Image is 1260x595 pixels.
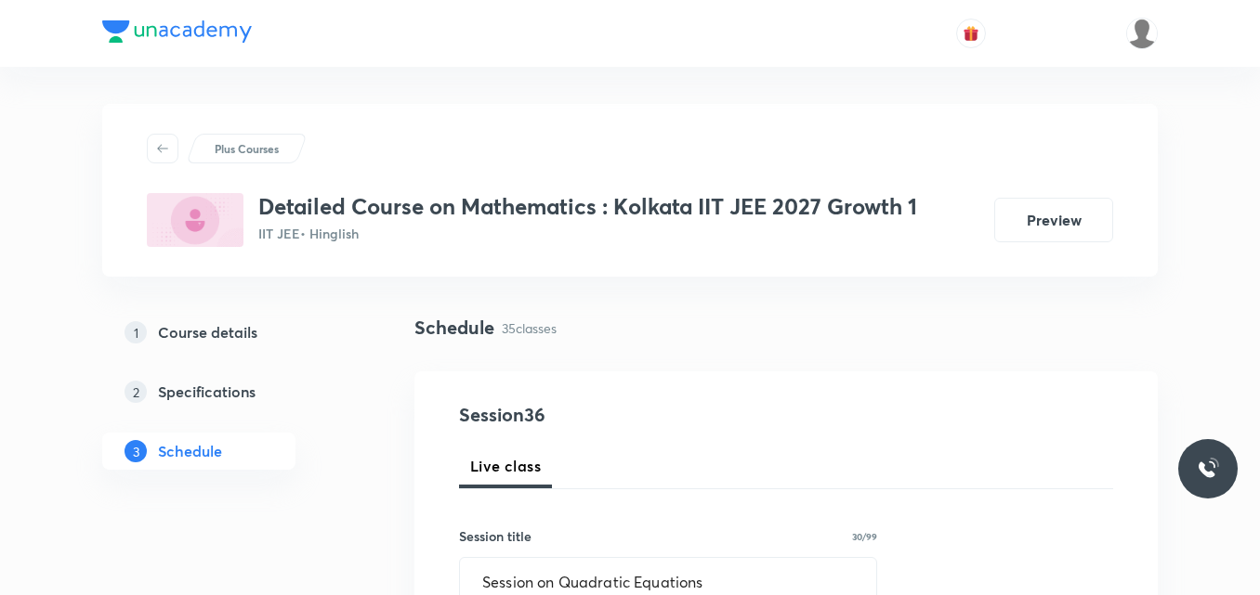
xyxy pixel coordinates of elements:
img: avatar [963,25,979,42]
img: Company Logo [102,20,252,43]
p: 30/99 [852,532,877,541]
button: Preview [994,198,1113,242]
h5: Specifications [158,381,256,403]
a: Company Logo [102,20,252,47]
h4: Schedule [414,314,494,342]
a: 1Course details [102,314,355,351]
p: 35 classes [502,318,557,338]
h4: Session 36 [459,401,798,429]
img: Sudipta Bose [1126,18,1158,49]
img: ttu [1197,458,1219,480]
a: 2Specifications [102,373,355,410]
p: IIT JEE • Hinglish [258,224,917,243]
h5: Schedule [158,440,222,462]
h6: Session title [459,526,532,546]
p: Plus Courses [215,140,279,157]
img: F280D7F4-CFAA-4352-BF04-2DBD95DC702E_plus.png [147,193,243,247]
h3: Detailed Course on Mathematics : Kolkata IIT JEE 2027 Growth 1 [258,193,917,220]
p: 1 [125,321,147,343]
h5: Course details [158,321,257,343]
p: 3 [125,440,147,462]
p: 2 [125,381,147,403]
button: avatar [956,19,986,48]
span: Live class [470,455,541,477]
